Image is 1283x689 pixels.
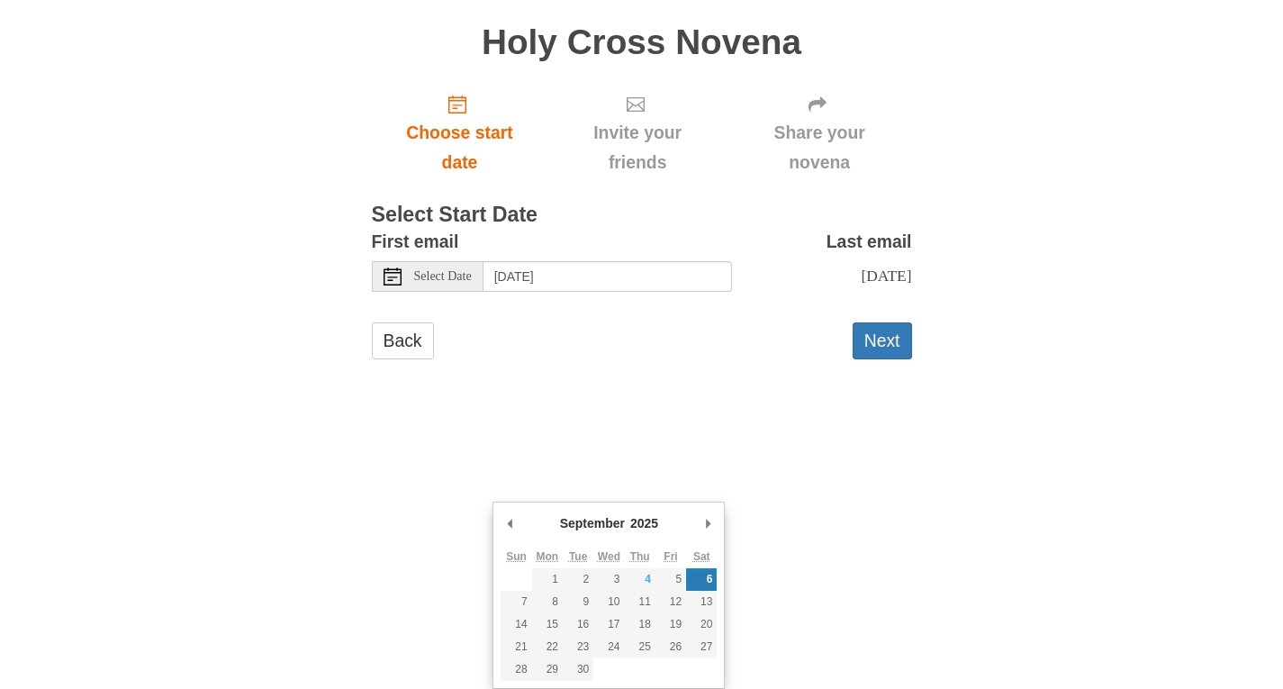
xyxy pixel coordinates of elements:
[532,658,563,681] button: 29
[372,79,548,186] a: Choose start date
[861,267,911,285] span: [DATE]
[655,591,686,613] button: 12
[390,118,530,177] span: Choose start date
[593,568,624,591] button: 3
[625,591,655,613] button: 11
[625,636,655,658] button: 25
[593,591,624,613] button: 10
[501,658,531,681] button: 28
[532,568,563,591] button: 1
[686,568,717,591] button: 6
[372,23,912,62] h1: Holy Cross Novena
[853,322,912,359] button: Next
[557,510,628,537] div: September
[532,613,563,636] button: 15
[628,510,661,537] div: 2025
[563,591,593,613] button: 9
[664,550,677,563] abbr: Friday
[501,510,519,537] button: Previous Month
[372,204,912,227] h3: Select Start Date
[483,261,732,292] input: Use the arrow keys to pick a date
[414,270,472,283] span: Select Date
[625,568,655,591] button: 4
[727,79,912,186] div: Click "Next" to confirm your start date first.
[655,636,686,658] button: 26
[630,550,650,563] abbr: Thursday
[569,550,587,563] abbr: Tuesday
[372,322,434,359] a: Back
[501,636,531,658] button: 21
[625,613,655,636] button: 18
[563,658,593,681] button: 30
[593,636,624,658] button: 24
[565,118,709,177] span: Invite your friends
[547,79,727,186] div: Click "Next" to confirm your start date first.
[598,550,620,563] abbr: Wednesday
[532,591,563,613] button: 8
[686,613,717,636] button: 20
[501,591,531,613] button: 7
[655,568,686,591] button: 5
[532,636,563,658] button: 22
[501,613,531,636] button: 14
[506,550,527,563] abbr: Sunday
[745,118,894,177] span: Share your novena
[827,227,912,257] label: Last email
[593,613,624,636] button: 17
[686,591,717,613] button: 13
[693,550,710,563] abbr: Saturday
[537,550,559,563] abbr: Monday
[563,613,593,636] button: 16
[563,568,593,591] button: 2
[372,227,459,257] label: First email
[686,636,717,658] button: 27
[699,510,717,537] button: Next Month
[655,613,686,636] button: 19
[563,636,593,658] button: 23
